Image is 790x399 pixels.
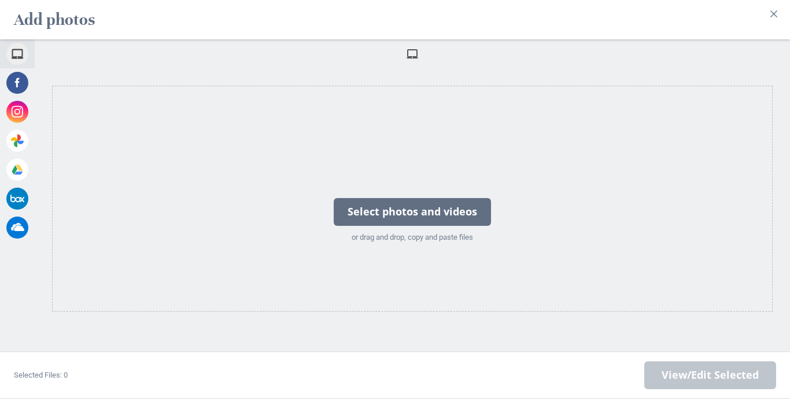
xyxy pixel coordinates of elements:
h2: Add photos [14,5,95,35]
span: Next [644,361,776,389]
span: My Device [406,47,419,60]
button: Close [765,5,783,23]
span: Selected Files: 0 [14,371,68,379]
div: or drag and drop, copy and paste files [334,232,491,243]
div: Select photos and videos [334,198,491,226]
span: View/Edit Selected [662,369,759,382]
